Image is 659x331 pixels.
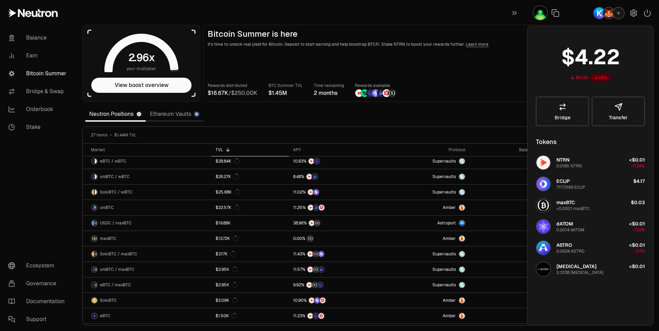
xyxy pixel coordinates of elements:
[208,82,257,89] p: Rewards distributed
[319,267,324,272] img: Bedrock Diamonds
[536,241,550,255] img: ASTRO Logo
[630,185,645,190] span: +0.00%
[533,5,548,21] button: SubZero
[443,313,456,319] span: Amber
[536,262,550,276] img: AUTISM Logo
[95,174,97,179] img: wBTC Logo
[629,263,645,269] span: <$0.01
[629,242,645,248] span: <$0.01
[289,200,379,215] a: NTRNBedrock DiamondsMars Fragments
[293,189,375,196] button: NTRNSolv Points
[470,293,539,308] a: --
[289,216,379,231] a: NTRNStructured Points
[216,174,239,179] div: $26.27K
[211,169,289,184] a: $26.27K
[532,238,649,258] button: ASTRO LogoASTRO0.0624 ASTRO<$0.01-7.17%
[556,249,585,254] div: 0.0624 ASTRO
[211,200,289,215] a: $22.57K
[308,189,313,195] img: NTRN
[289,185,379,200] a: NTRNSolv Points
[470,200,539,215] a: --
[536,177,550,191] img: ECLIP Logo
[100,236,116,241] span: maxBTC
[313,205,319,210] img: Bedrock Diamonds
[289,262,379,277] a: NTRNStructured PointsBedrock Diamonds
[470,277,539,293] a: --
[95,282,97,288] img: maxBTC Logo
[313,189,319,195] img: Solv Points
[216,147,285,153] div: TVL
[630,206,645,211] span: +0.00%
[308,313,313,319] img: NTRN
[208,29,649,39] h2: Bitcoin Summer is here
[146,107,204,121] a: Ethereum Vaults
[459,236,465,241] img: Amber
[379,200,470,215] a: AmberAmber
[319,205,324,210] img: Mars Fragments
[92,236,97,241] img: maxBTC Logo
[289,277,379,293] a: NTRNStructured PointsEtherFi Points
[593,7,625,19] button: KeplrMetaMask
[556,263,597,269] span: [MEDICAL_DATA]
[100,267,135,272] span: uniBTC / maxBTC
[556,206,589,211] div: <0.0001 maxBTC
[289,231,379,246] a: Structured Points
[379,169,470,184] a: SupervaultsSupervaults
[459,189,465,195] img: Supervaults
[289,154,379,169] a: NTRNEtherFi Points
[216,282,238,288] div: $2.95K
[308,251,313,257] img: NTRN
[313,267,319,272] img: Structured Points
[293,147,375,153] div: APY
[556,221,573,227] span: dATOM
[536,137,557,147] div: Tokens
[379,308,470,323] a: AmberAmber
[532,195,649,216] button: maxBTC LogomaxBTC<0.0001 maxBTC$0.03+0.00%
[137,112,141,116] img: Neutron Logo
[633,227,645,233] span: -7.32%
[83,216,211,231] a: USDC LogomaxBTC LogoUSDC / maxBTC
[312,174,317,179] img: Bedrock Diamonds
[314,298,320,303] img: Solv Points
[633,178,645,184] span: $4.17
[432,251,456,257] span: Supervaults
[532,174,649,194] button: ECLIP LogoECLIP7117.3189 ECLIP$4.17+0.00%
[92,282,94,288] img: eBTC Logo
[459,282,465,288] img: Supervaults
[379,216,470,231] a: Astroport
[83,308,211,323] a: eBTC LogoeBTC
[388,89,396,97] img: Structured Points
[377,89,385,97] img: Bedrock Diamonds
[308,267,313,272] img: NTRN
[211,262,289,277] a: $2.95K
[556,227,585,233] div: 0.0014 dATOM
[268,82,303,89] p: BTC Summer TVL
[95,189,97,195] img: wBTC Logo
[576,75,588,80] div: $0.00
[379,277,470,293] a: SupervaultsSupervaults
[459,251,465,257] img: Supervaults
[211,308,289,323] a: $1.50K
[100,313,111,319] span: eBTC
[536,156,550,169] img: NTRN Logo
[312,282,317,288] img: Structured Points
[630,270,645,275] span: +0.00%
[383,89,390,97] img: Mars Fragments
[532,259,649,279] button: AUTISM Logo[MEDICAL_DATA]0.3338 [MEDICAL_DATA]<$0.01+0.00%
[100,189,132,195] span: SolvBTC / wBTC
[211,154,289,169] a: $28.84K
[459,174,465,179] img: Supervaults
[293,204,375,211] button: NTRNBedrock DiamondsMars Fragments
[83,154,211,169] a: eBTC LogowBTC LogoeBTC / wBTC
[95,158,97,164] img: wBTC Logo
[379,154,470,169] a: SupervaultsSupervaults
[3,82,74,100] a: Bridge & Swap
[379,185,470,200] a: SupervaultsSupervaults
[92,189,94,195] img: SolvBTC Logo
[609,115,628,120] span: Transfer
[83,277,211,293] a: eBTC LogomaxBTC LogoeBTC / maxBTC
[100,174,130,179] span: uniBTC / wBTC
[319,313,324,319] img: Mars Fragments
[208,89,257,97] div: /
[556,163,582,169] div: 0.0185 NTRN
